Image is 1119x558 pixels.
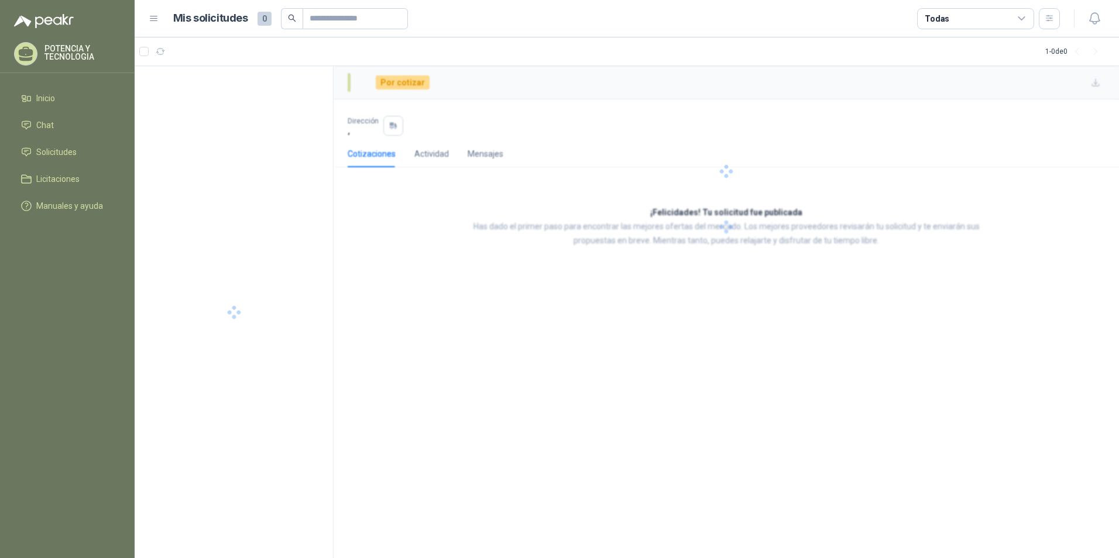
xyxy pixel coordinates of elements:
[36,199,103,212] span: Manuales y ayuda
[14,114,121,136] a: Chat
[1045,42,1105,61] div: 1 - 0 de 0
[14,14,74,28] img: Logo peakr
[36,146,77,159] span: Solicitudes
[258,12,272,26] span: 0
[14,87,121,109] a: Inicio
[44,44,121,61] p: POTENCIA Y TECNOLOGIA
[14,168,121,190] a: Licitaciones
[14,195,121,217] a: Manuales y ayuda
[925,12,949,25] div: Todas
[288,14,296,22] span: search
[173,10,248,27] h1: Mis solicitudes
[36,173,80,185] span: Licitaciones
[36,119,54,132] span: Chat
[36,92,55,105] span: Inicio
[14,141,121,163] a: Solicitudes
